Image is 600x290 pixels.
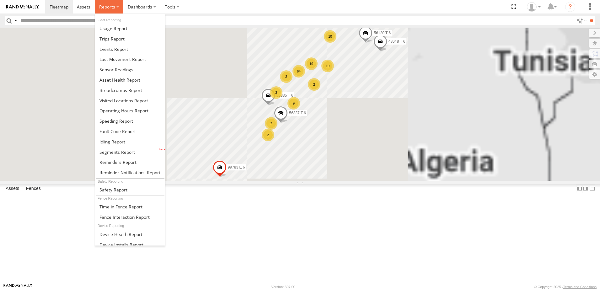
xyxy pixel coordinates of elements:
[95,185,165,195] a: Safety Report
[95,75,165,85] a: Asset Health Report
[6,5,39,9] img: rand-logo.svg
[95,85,165,95] a: Breadcrumbs Report
[95,44,165,54] a: Full Events Report
[95,147,165,157] a: Segments Report
[95,64,165,75] a: Sensor Readings
[563,285,597,289] a: Terms and Conditions
[308,78,320,91] div: 2
[576,184,582,193] label: Dock Summary Table to the Left
[3,284,32,290] a: Visit our Website
[95,137,165,147] a: Idling Report
[95,201,165,212] a: Time in Fences Report
[574,16,588,25] label: Search Filter Options
[95,167,165,178] a: Service Reminder Notifications Report
[589,184,595,193] label: Hide Summary Table
[95,54,165,64] a: Last Movement Report
[271,285,295,289] div: Version: 307.00
[95,229,165,239] a: Device Health Report
[95,212,165,222] a: Fence Interaction Report
[321,60,334,72] div: 10
[95,105,165,116] a: Asset Operating Hours Report
[276,94,293,98] span: 56335 T 6
[95,23,165,34] a: Usage Report
[265,117,277,130] div: 7
[525,2,543,12] div: Zaid Abu Manneh
[13,16,18,25] label: Search Query
[388,39,405,44] span: 48648 T 6
[292,65,305,78] div: 64
[374,31,391,35] span: 56120 T 6
[228,165,245,169] span: 99783 E 6
[23,184,44,193] label: Fences
[589,70,600,79] label: Map Settings
[3,184,22,193] label: Assets
[95,95,165,106] a: Visited Locations Report
[95,157,165,168] a: Reminders Report
[262,129,274,141] div: 2
[287,97,300,110] div: 9
[95,34,165,44] a: Trips Report
[565,2,575,12] i: ?
[95,116,165,126] a: Fleet Speed Report
[324,30,336,43] div: 10
[289,111,306,115] span: 56337 T 6
[270,86,282,99] div: 3
[280,70,292,83] div: 2
[582,184,589,193] label: Dock Summary Table to the Right
[95,239,165,250] a: Device Installs Report
[95,126,165,137] a: Fault Code Report
[534,285,597,289] div: © Copyright 2025 -
[305,57,318,70] div: 19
